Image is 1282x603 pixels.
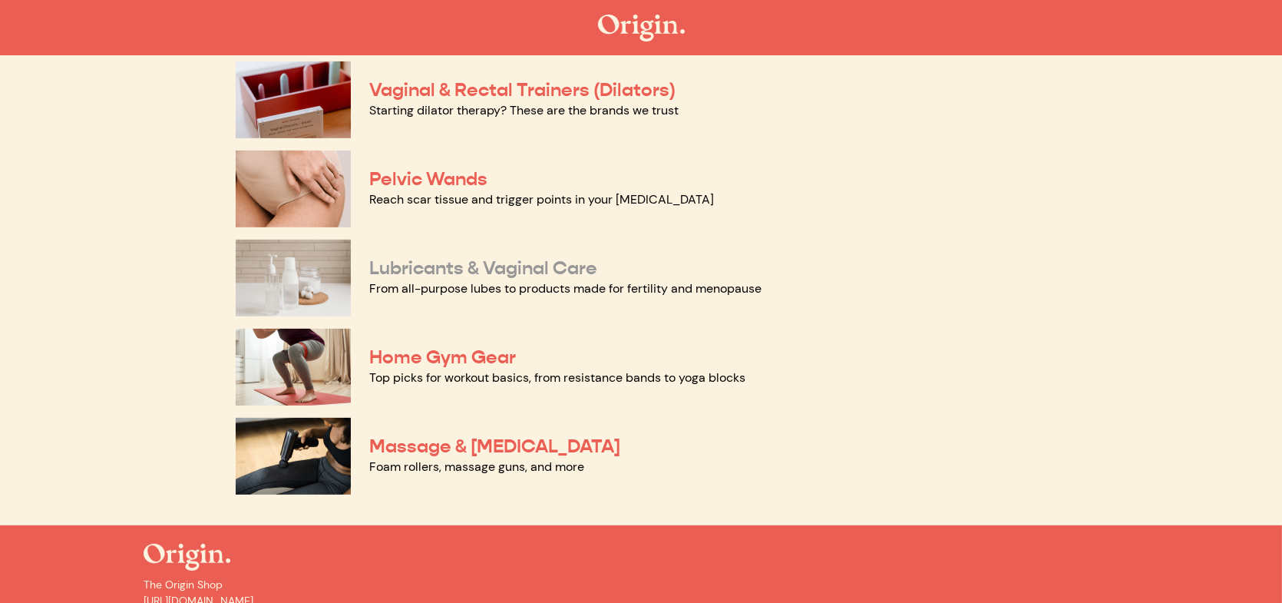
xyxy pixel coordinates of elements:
a: Lubricants & Vaginal Care [369,257,597,280]
img: The Origin Shop [144,544,230,571]
a: Home Gym Gear [369,346,516,369]
a: Massage & [MEDICAL_DATA] [369,435,620,458]
img: Lubricants & Vaginal Care [236,240,351,316]
a: Pelvic Wands [369,167,487,191]
img: Pelvic Wands [236,151,351,227]
img: The Origin Shop [598,15,685,41]
a: Top picks for workout basics, from resistance bands to yoga blocks [369,369,745,386]
a: From all-purpose lubes to products made for fertility and menopause [369,280,762,297]
img: Vaginal & Rectal Trainers (Dilators) [236,61,351,138]
a: Foam rollers, massage guns, and more [369,459,584,475]
img: Massage & Myofascial Release [236,418,351,495]
a: Reach scar tissue and trigger points in your [MEDICAL_DATA] [369,191,714,207]
a: Vaginal & Rectal Trainers (Dilators) [369,78,676,101]
a: Starting dilator therapy? These are the brands we trust [369,102,679,118]
img: Home Gym Gear [236,329,351,406]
